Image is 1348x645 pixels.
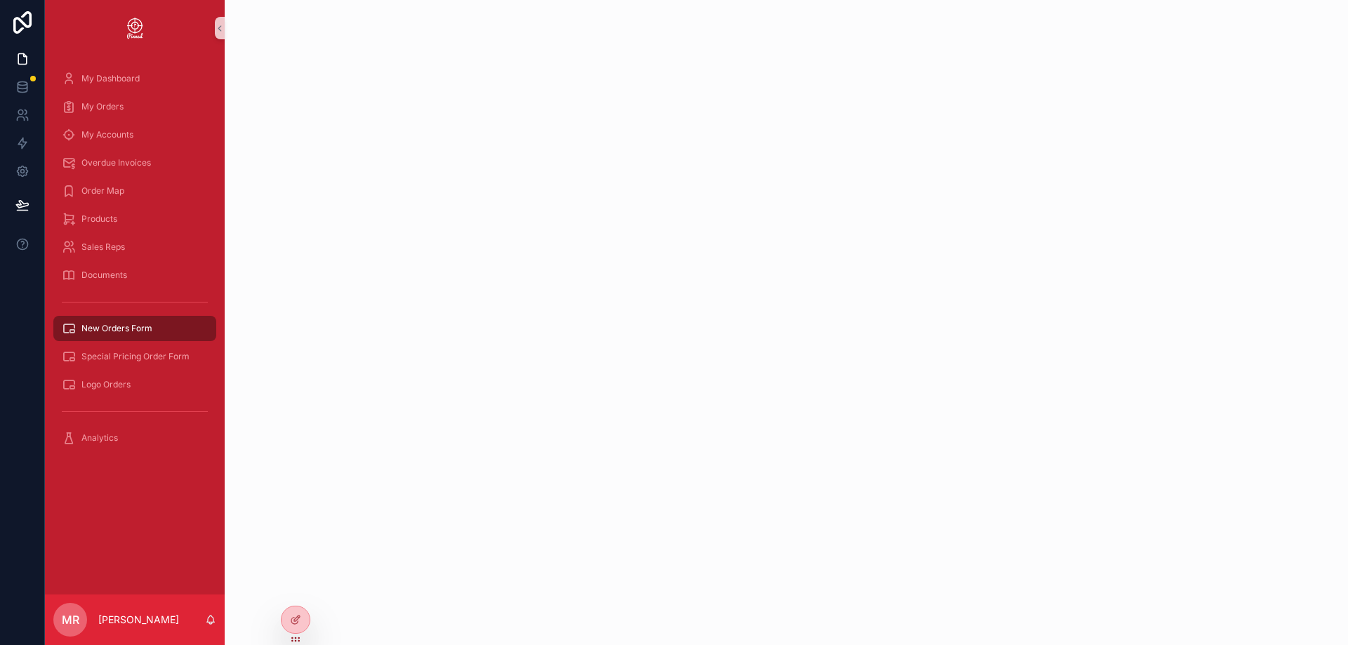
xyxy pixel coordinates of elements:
[81,73,140,84] span: My Dashboard
[53,122,216,147] a: My Accounts
[53,66,216,91] a: My Dashboard
[53,425,216,451] a: Analytics
[98,613,179,627] p: [PERSON_NAME]
[81,101,124,112] span: My Orders
[45,56,225,469] div: scrollable content
[81,323,152,334] span: New Orders Form
[53,234,216,260] a: Sales Reps
[53,344,216,369] a: Special Pricing Order Form
[53,94,216,119] a: My Orders
[124,17,146,39] img: App logo
[81,270,127,281] span: Documents
[53,150,216,175] a: Overdue Invoices
[62,611,79,628] span: MR
[81,432,118,444] span: Analytics
[81,157,151,168] span: Overdue Invoices
[81,379,131,390] span: Logo Orders
[53,178,216,204] a: Order Map
[81,351,190,362] span: Special Pricing Order Form
[81,185,124,197] span: Order Map
[81,129,133,140] span: My Accounts
[53,262,216,288] a: Documents
[81,213,117,225] span: Products
[53,316,216,341] a: New Orders Form
[53,206,216,232] a: Products
[53,372,216,397] a: Logo Orders
[81,241,125,253] span: Sales Reps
